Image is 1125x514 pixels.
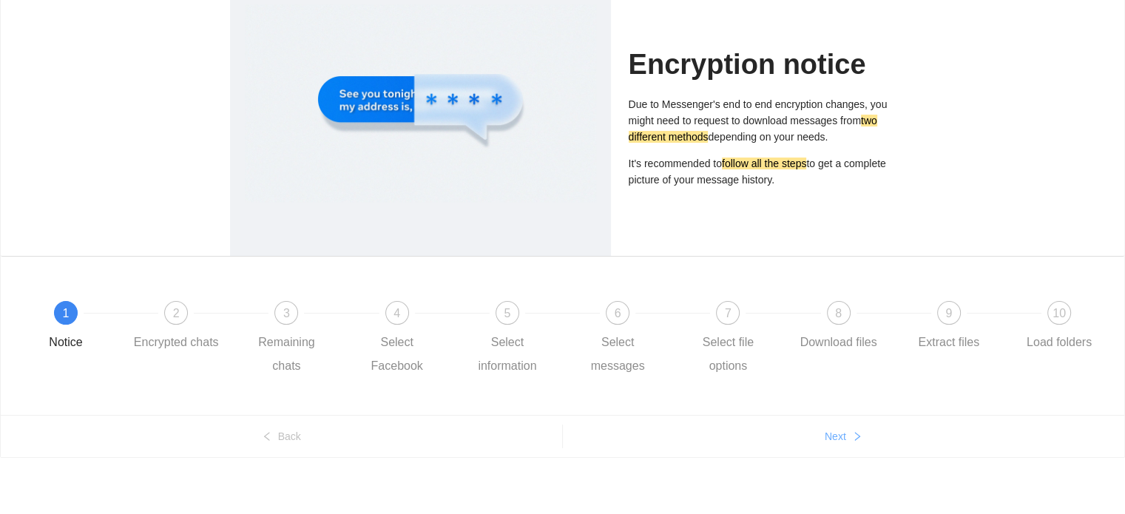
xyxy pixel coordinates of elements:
[1053,307,1066,319] span: 10
[906,301,1016,354] div: 9Extract files
[243,301,354,378] div: 3Remaining chats
[615,307,621,319] span: 6
[23,301,133,354] div: 1Notice
[464,301,575,378] div: 5Select information
[134,331,219,354] div: Encrypted chats
[835,307,842,319] span: 8
[1027,331,1092,354] div: Load folders
[629,47,896,82] h1: Encryption notice
[354,301,464,378] div: 4Select Facebook
[722,158,806,169] mark: follow all the steps
[464,331,550,378] div: Select information
[685,331,771,378] div: Select file options
[629,96,896,145] p: Due to Messenger's end to end encryption changes, you might need to request to download messages ...
[49,331,82,354] div: Notice
[945,307,952,319] span: 9
[283,307,290,319] span: 3
[1,425,562,448] button: leftBack
[1016,301,1102,354] div: 10Load folders
[575,331,661,378] div: Select messages
[393,307,400,319] span: 4
[852,431,862,443] span: right
[800,331,877,354] div: Download files
[825,428,846,444] span: Next
[563,425,1125,448] button: Nextright
[629,115,877,143] mark: two different methods
[504,307,510,319] span: 5
[918,331,979,354] div: Extract files
[685,301,795,378] div: 7Select file options
[133,301,243,354] div: 2Encrypted chats
[354,331,440,378] div: Select Facebook
[243,331,329,378] div: Remaining chats
[725,307,732,319] span: 7
[173,307,180,319] span: 2
[629,155,896,188] p: It's recommended to to get a complete picture of your message history.
[796,301,906,354] div: 8Download files
[63,307,70,319] span: 1
[575,301,685,378] div: 6Select messages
